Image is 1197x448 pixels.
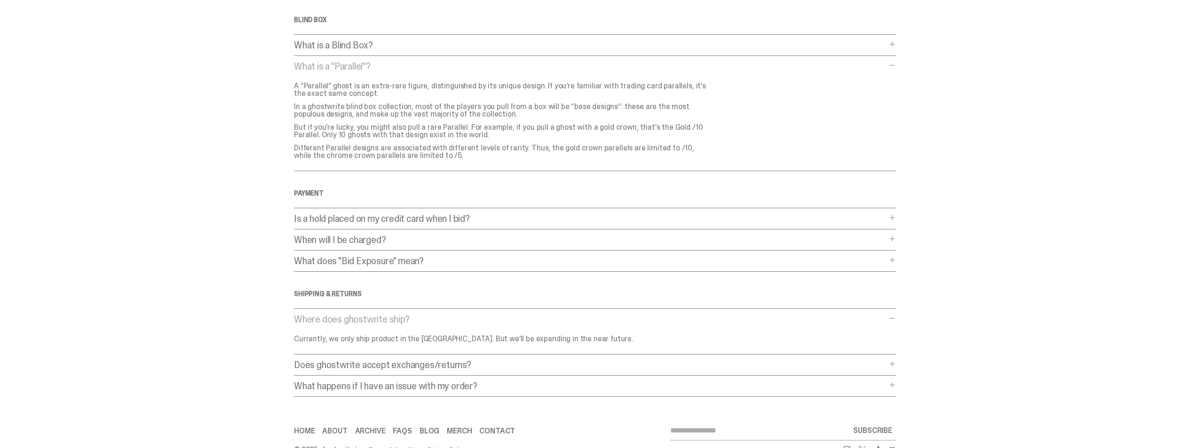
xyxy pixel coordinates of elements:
[322,427,347,435] a: About
[849,421,896,440] button: SUBSCRIBE
[420,427,439,435] a: Blog
[294,314,887,324] p: Where does ghostwrite ship?
[294,62,887,71] p: What is a "Parallel"?
[294,190,896,196] h4: Payment
[294,103,708,118] p: In a ghostwrite blind box collection, most of the players you pull from a box will be “base desig...
[294,427,315,435] a: Home
[294,214,887,223] p: Is a hold placed on my credit card when I bid?
[447,427,472,435] a: Merch
[479,427,515,435] a: Contact
[294,16,896,23] h4: Blind Box
[294,82,708,97] p: A “Parallel” ghost is an extra-rare figure, distinguished by its unique design. If you’re familia...
[294,360,887,369] p: Does ghostwrite accept exchanges/returns?
[294,40,887,50] p: What is a Blind Box?
[294,256,887,266] p: What does "Bid Exposure" mean?
[294,381,887,391] p: What happens if I have an issue with my order?
[393,427,412,435] a: FAQs
[294,144,708,159] p: Different Parallel designs are associated with different levels of rarity. Thus, the gold crown p...
[294,291,896,297] h4: SHIPPING & RETURNS
[294,335,708,343] p: Currently, we only ship product in the [GEOGRAPHIC_DATA]. But we’ll be expanding in the near future.
[355,427,386,435] a: Archive
[294,124,708,139] p: But if you’re lucky, you might also pull a rare Parallel. For example, if you pull a ghost with a...
[294,235,887,244] p: When will I be charged?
